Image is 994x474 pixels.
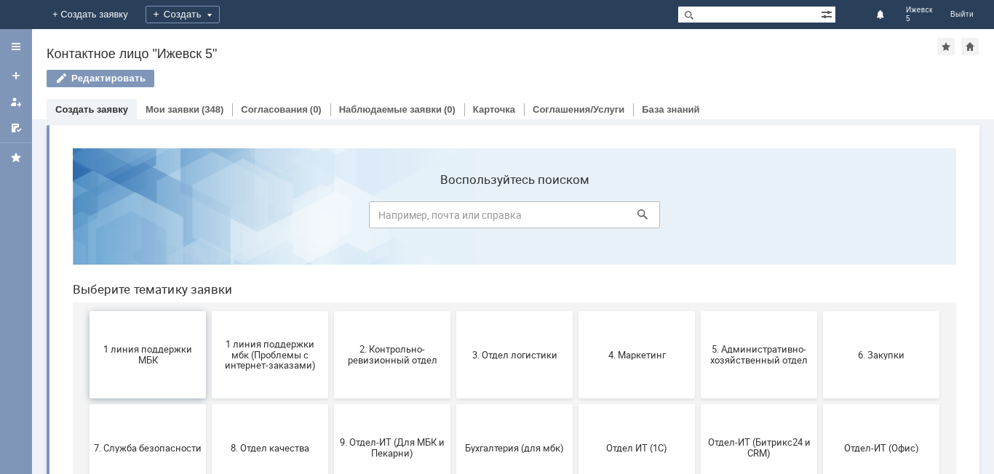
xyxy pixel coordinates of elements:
[444,104,456,115] div: (0)
[517,268,634,355] button: Отдел ИТ (1С)
[151,174,267,262] button: 1 линия поддержки мбк (Проблемы с интернет-заказами)
[473,104,515,115] a: Карточка
[33,398,140,409] span: Финансовый отдел
[308,65,599,92] input: Например, почта или справка
[277,207,385,229] span: 2. Контрольно-ревизионный отдел
[146,104,199,115] a: Мои заявки
[157,6,231,23] div: Создать
[155,201,263,234] span: 1 линия поддержки мбк (Проблемы с интернет-заказами)
[517,174,634,262] button: 4. Маркетинг
[399,305,507,316] span: Бухгалтерия (для мбк)
[395,174,512,262] button: 3. Отдел логистики
[33,207,140,229] span: 1 линия поддержки МБК
[28,174,145,262] button: 1 линия поддержки МБК
[310,104,322,115] div: (0)
[155,398,263,409] span: Франчайзинг
[33,305,140,316] span: 7. Служба безопасности
[522,398,629,409] span: не актуален
[308,36,599,50] label: Воспользуйтесь поиском
[277,393,385,415] span: Это соглашение не активно!
[4,90,28,113] a: Мои заявки
[762,174,878,262] button: 6. Закупки
[47,47,937,61] div: Контактное лицо "Ижевск 5"
[28,268,145,355] button: 7. Служба безопасности
[17,9,29,20] img: logo
[642,104,699,115] a: База знаний
[55,104,128,115] a: Создать заявку
[762,268,878,355] button: Отдел-ИТ (Офис)
[821,7,835,20] span: Расширенный поиск
[533,104,624,115] a: Соглашения/Услуги
[395,268,512,355] button: Бухгалтерия (для мбк)
[273,268,389,355] button: 9. Отдел-ИТ (Для МБК и Пекарни)
[399,387,507,420] span: [PERSON_NAME]. Услуги ИТ для МБК (оформляет L1)
[640,174,756,262] button: 5. Административно-хозяйственный отдел
[28,361,145,448] button: Финансовый отдел
[17,9,29,20] a: Перейти на домашнюю страницу
[640,268,756,355] button: Отдел-ИТ (Битрикс24 и CRM)
[4,116,28,140] a: Мои согласования
[4,64,28,87] a: Создать заявку
[644,300,752,322] span: Отдел-ИТ (Битрикс24 и CRM)
[766,212,874,223] span: 6. Закупки
[277,300,385,322] span: 9. Отдел-ИТ (Для МБК и Пекарни)
[202,104,223,115] div: (348)
[241,104,308,115] a: Согласования
[522,305,629,316] span: Отдел ИТ (1С)
[151,268,267,355] button: 8. Отдел качества
[151,361,267,448] button: Франчайзинг
[906,15,933,23] span: 5
[339,104,442,115] a: Наблюдаемые заявки
[522,212,629,223] span: 4. Маркетинг
[12,145,895,160] header: Выберите тематику заявки
[155,305,263,316] span: 8. Отдел качества
[273,361,389,448] button: Это соглашение не активно!
[906,6,933,15] span: Ижевск
[517,361,634,448] button: не актуален
[961,38,979,55] div: Сделать домашней страницей
[766,305,874,316] span: Отдел-ИТ (Офис)
[937,38,955,55] div: Добавить в избранное
[395,361,512,448] button: [PERSON_NAME]. Услуги ИТ для МБК (оформляет L1)
[399,212,507,223] span: 3. Отдел логистики
[273,174,389,262] button: 2. Контрольно-ревизионный отдел
[644,207,752,229] span: 5. Административно-хозяйственный отдел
